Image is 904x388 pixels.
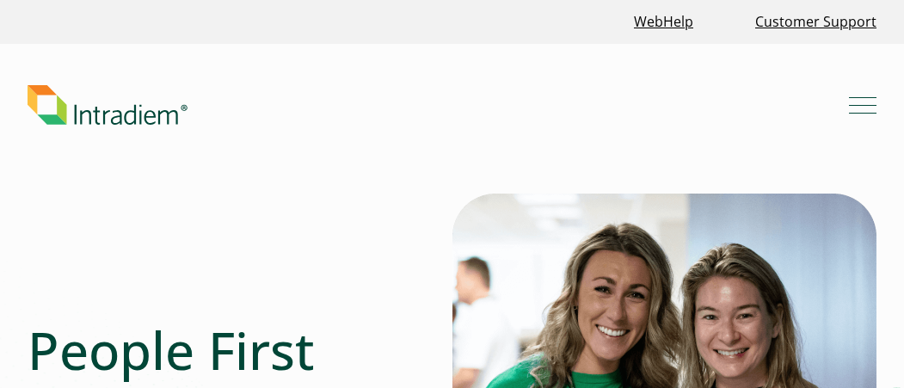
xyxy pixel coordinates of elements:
[28,85,188,125] img: Intradiem
[28,319,417,381] h1: People First
[627,3,700,40] a: Link opens in a new window
[28,85,849,125] a: Link to homepage of Intradiem
[748,3,883,40] a: Customer Support
[849,91,876,119] button: Mobile Navigation Button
